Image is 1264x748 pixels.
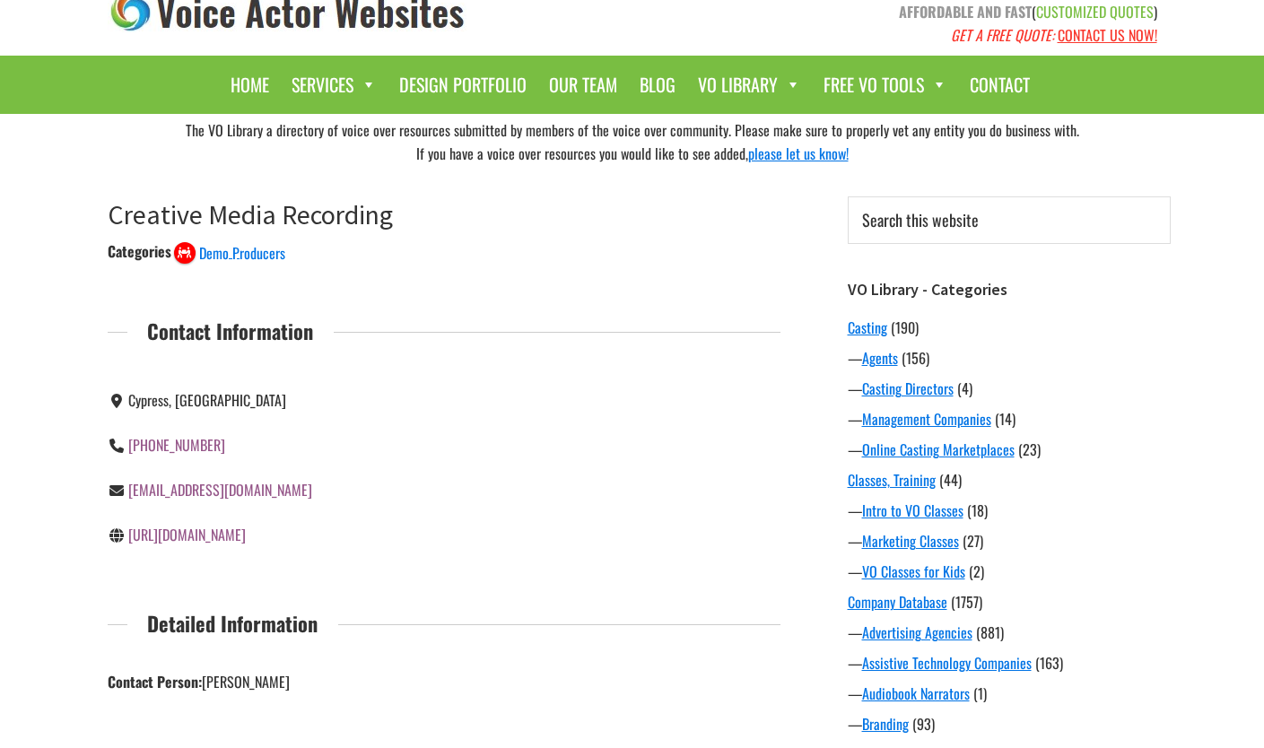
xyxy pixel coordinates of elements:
[862,530,959,552] a: Marketing Classes
[748,143,849,164] a: please let us know!
[108,198,780,230] h1: Creative Media Recording
[128,479,312,500] a: [EMAIL_ADDRESS][DOMAIN_NAME]
[174,240,286,262] a: Demo Producers
[951,591,982,613] span: (1757)
[848,469,936,491] a: Classes, Training
[199,242,285,264] span: Demo Producers
[1036,1,1154,22] span: CUSTOMIZED QUOTES
[862,713,909,735] a: Branding
[891,317,919,338] span: (190)
[848,713,1171,735] div: —
[848,561,1171,582] div: —
[128,434,225,456] a: [PHONE_NUMBER]
[899,1,1032,22] strong: AFFORDABLE AND FAST
[202,671,290,692] span: [PERSON_NAME]
[848,280,1171,300] h3: VO Library - Categories
[1035,652,1063,674] span: (163)
[127,315,334,347] span: Contact Information
[995,408,1016,430] span: (14)
[108,240,171,262] div: Categories
[108,671,202,692] strong: Contact Person:
[848,622,1171,643] div: —
[848,317,887,338] a: Casting
[848,683,1171,704] div: —
[862,652,1032,674] a: Assistive Technology Companies
[848,439,1171,460] div: —
[848,530,1171,552] div: —
[969,561,984,582] span: (2)
[128,524,246,545] a: [URL][DOMAIN_NAME]
[848,652,1171,674] div: —
[689,65,810,105] a: VO Library
[862,500,963,521] a: Intro to VO Classes
[862,622,972,643] a: Advertising Agencies
[963,530,983,552] span: (27)
[390,65,536,105] a: Design Portfolio
[961,65,1039,105] a: Contact
[862,683,970,704] a: Audiobook Narrators
[848,347,1171,369] div: —
[951,24,1054,46] em: GET A FREE QUOTE:
[108,198,780,722] article: Creative Media Recording
[973,683,987,704] span: (1)
[957,378,972,399] span: (4)
[862,561,965,582] a: VO Classes for Kids
[283,65,386,105] a: Services
[862,378,954,399] a: Casting Directors
[848,196,1171,244] input: Search this website
[1058,24,1157,46] a: CONTACT US NOW!
[862,408,991,430] a: Management Companies
[902,347,929,369] span: (156)
[976,622,1004,643] span: (881)
[815,65,956,105] a: Free VO Tools
[939,469,962,491] span: (44)
[631,65,684,105] a: Blog
[848,378,1171,399] div: —
[127,607,338,639] span: Detailed Information
[1018,439,1041,460] span: (23)
[848,500,1171,521] div: —
[128,389,286,411] span: Cypress, [GEOGRAPHIC_DATA]
[862,347,898,369] a: Agents
[967,500,988,521] span: (18)
[222,65,278,105] a: Home
[848,408,1171,430] div: —
[862,439,1015,460] a: Online Casting Marketplaces
[94,114,1171,170] div: The VO Library a directory of voice over resources submitted by members of the voice over communi...
[540,65,626,105] a: Our Team
[848,591,947,613] a: Company Database
[912,713,935,735] span: (93)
